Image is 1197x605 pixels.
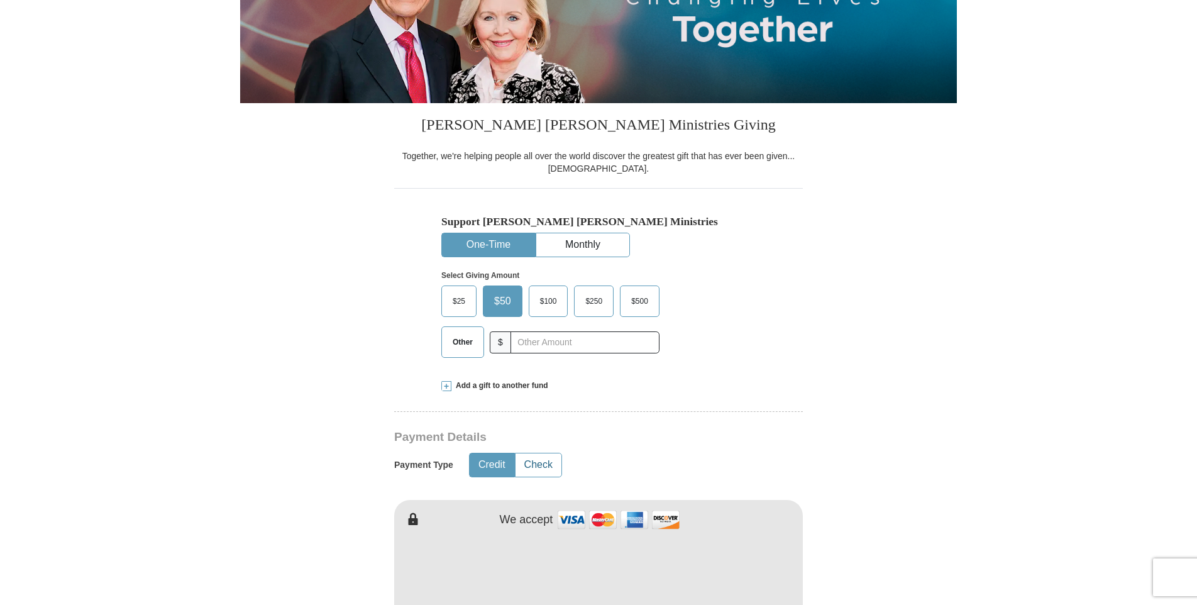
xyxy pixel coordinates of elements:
[394,103,803,150] h3: [PERSON_NAME] [PERSON_NAME] Ministries Giving
[534,292,563,311] span: $100
[490,331,511,353] span: $
[470,453,514,477] button: Credit
[510,331,659,353] input: Other Amount
[394,460,453,470] h5: Payment Type
[625,292,654,311] span: $500
[579,292,609,311] span: $250
[516,453,561,477] button: Check
[451,380,548,391] span: Add a gift to another fund
[556,506,681,533] img: credit cards accepted
[488,292,517,311] span: $50
[536,233,629,257] button: Monthly
[394,150,803,175] div: Together, we're helping people all over the world discover the greatest gift that has ever been g...
[446,292,472,311] span: $25
[446,333,479,352] span: Other
[500,513,553,527] h4: We accept
[442,233,535,257] button: One-Time
[394,430,715,445] h3: Payment Details
[441,271,519,280] strong: Select Giving Amount
[441,215,756,228] h5: Support [PERSON_NAME] [PERSON_NAME] Ministries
